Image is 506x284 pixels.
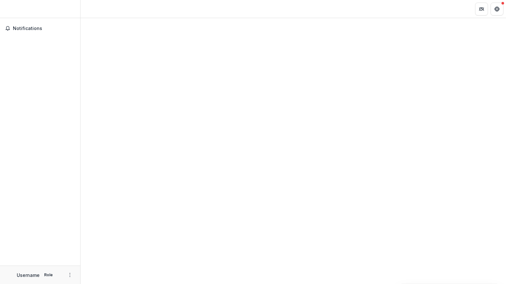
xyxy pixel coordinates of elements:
p: Username [17,272,40,279]
button: Partners [475,3,488,15]
button: More [66,271,74,279]
button: Get Help [491,3,503,15]
button: Notifications [3,23,78,34]
p: Role [42,272,55,278]
span: Notifications [13,26,75,31]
